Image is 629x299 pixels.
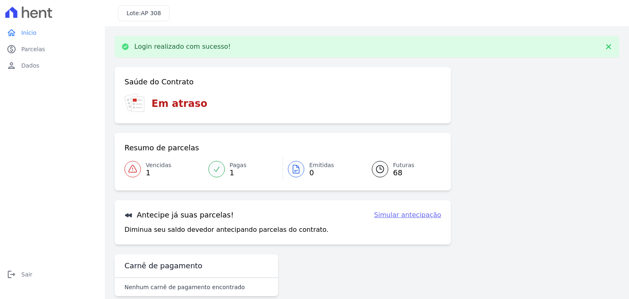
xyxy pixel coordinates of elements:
[21,45,45,53] span: Parcelas
[3,57,102,74] a: personDados
[374,210,441,220] a: Simular antecipação
[309,170,334,176] span: 0
[152,96,207,111] h3: Em atraso
[21,61,39,70] span: Dados
[127,9,161,18] h3: Lote:
[230,161,247,170] span: Pagas
[3,25,102,41] a: homeInício
[21,270,32,279] span: Sair
[124,210,234,220] h3: Antecipe já suas parcelas!
[204,158,283,181] a: Pagas 1
[7,28,16,38] i: home
[230,170,247,176] span: 1
[134,43,231,51] p: Login realizado com sucesso!
[124,143,199,153] h3: Resumo de parcelas
[21,29,36,37] span: Início
[283,158,362,181] a: Emitidas 0
[7,270,16,279] i: logout
[309,161,334,170] span: Emitidas
[124,261,202,271] h3: Carnê de pagamento
[146,161,171,170] span: Vencidas
[124,225,328,235] p: Diminua seu saldo devedor antecipando parcelas do contrato.
[124,77,194,87] h3: Saúde do Contrato
[124,283,245,291] p: Nenhum carnê de pagamento encontrado
[393,170,414,176] span: 68
[141,10,161,16] span: AP 308
[7,61,16,70] i: person
[3,41,102,57] a: paidParcelas
[124,158,204,181] a: Vencidas 1
[7,44,16,54] i: paid
[362,158,441,181] a: Futuras 68
[146,170,171,176] span: 1
[393,161,414,170] span: Futuras
[3,266,102,283] a: logoutSair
